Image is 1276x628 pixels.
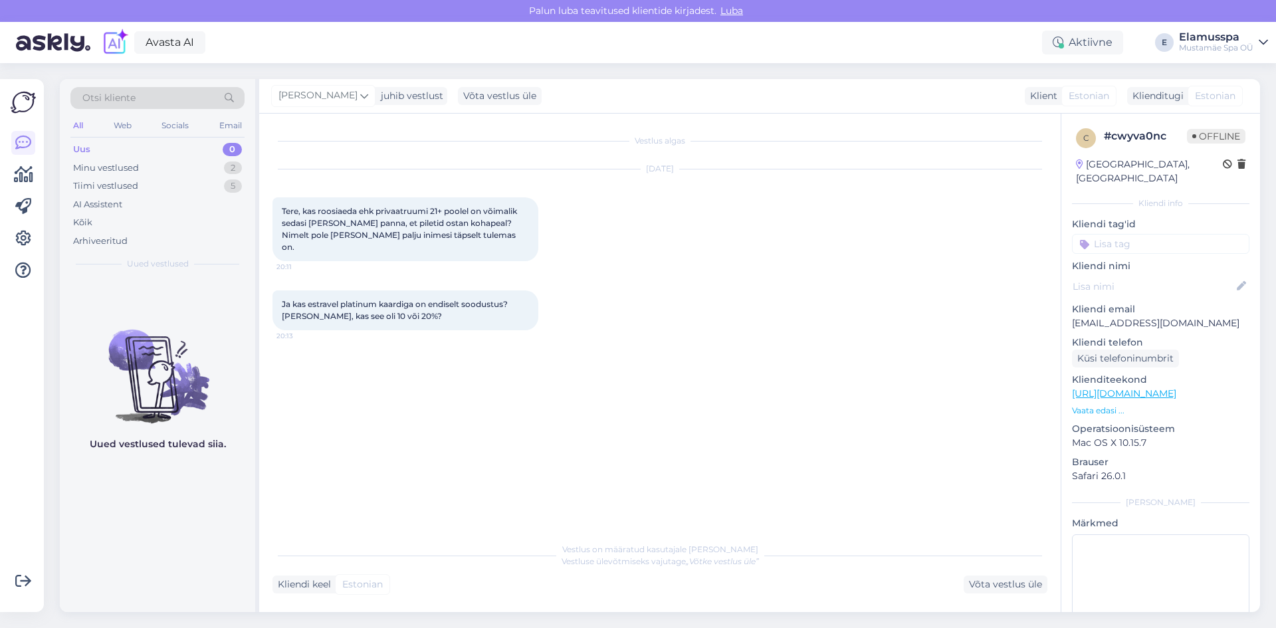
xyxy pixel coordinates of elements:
[90,437,226,451] p: Uued vestlused tulevad siia.
[276,262,326,272] span: 20:11
[11,90,36,115] img: Askly Logo
[1072,234,1249,254] input: Lisa tag
[1072,422,1249,436] p: Operatsioonisüsteem
[562,556,759,566] span: Vestluse ülevõtmiseks vajutage
[1072,336,1249,350] p: Kliendi telefon
[134,31,205,54] a: Avasta AI
[111,117,134,134] div: Web
[1179,43,1253,53] div: Mustamäe Spa OÜ
[1072,436,1249,450] p: Mac OS X 10.15.7
[1072,387,1176,399] a: [URL][DOMAIN_NAME]
[1072,316,1249,330] p: [EMAIL_ADDRESS][DOMAIN_NAME]
[278,88,358,103] span: [PERSON_NAME]
[1187,129,1245,144] span: Offline
[223,143,242,156] div: 0
[1104,128,1187,144] div: # cwyva0nc
[1155,33,1174,52] div: E
[375,89,443,103] div: juhib vestlust
[73,198,122,211] div: AI Assistent
[1083,133,1089,143] span: c
[342,577,383,591] span: Estonian
[224,179,242,193] div: 5
[101,29,129,56] img: explore-ai
[127,258,189,270] span: Uued vestlused
[73,143,90,156] div: Uus
[1179,32,1253,43] div: Elamusspa
[1025,89,1057,103] div: Klient
[686,556,759,566] i: „Võtke vestlus üle”
[70,117,86,134] div: All
[1072,373,1249,387] p: Klienditeekond
[1072,455,1249,469] p: Brauser
[1072,350,1179,367] div: Küsi telefoninumbrit
[964,576,1047,593] div: Võta vestlus üle
[282,299,510,321] span: Ja kas estravel platinum kaardiga on endiselt soodustus? [PERSON_NAME], kas see oli 10 või 20%?
[73,216,92,229] div: Kõik
[282,206,519,252] span: Tere, kas roosiaeda ehk privaatruumi 21+ poolel on võimalik sedasi [PERSON_NAME] panna, et pileti...
[159,117,191,134] div: Socials
[1072,496,1249,508] div: [PERSON_NAME]
[272,135,1047,147] div: Vestlus algas
[562,544,758,554] span: Vestlus on määratud kasutajale [PERSON_NAME]
[716,5,747,17] span: Luba
[73,179,138,193] div: Tiimi vestlused
[1072,516,1249,530] p: Märkmed
[1072,302,1249,316] p: Kliendi email
[1195,89,1235,103] span: Estonian
[1072,197,1249,209] div: Kliendi info
[224,161,242,175] div: 2
[272,577,331,591] div: Kliendi keel
[60,306,255,425] img: No chats
[217,117,245,134] div: Email
[1072,217,1249,231] p: Kliendi tag'id
[1072,405,1249,417] p: Vaata edasi ...
[1127,89,1184,103] div: Klienditugi
[1042,31,1123,54] div: Aktiivne
[1069,89,1109,103] span: Estonian
[73,235,128,248] div: Arhiveeritud
[1179,32,1268,53] a: ElamusspaMustamäe Spa OÜ
[458,87,542,105] div: Võta vestlus üle
[82,91,136,105] span: Otsi kliente
[276,331,326,341] span: 20:13
[1076,157,1223,185] div: [GEOGRAPHIC_DATA], [GEOGRAPHIC_DATA]
[1073,279,1234,294] input: Lisa nimi
[272,163,1047,175] div: [DATE]
[73,161,139,175] div: Minu vestlused
[1072,469,1249,483] p: Safari 26.0.1
[1072,259,1249,273] p: Kliendi nimi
